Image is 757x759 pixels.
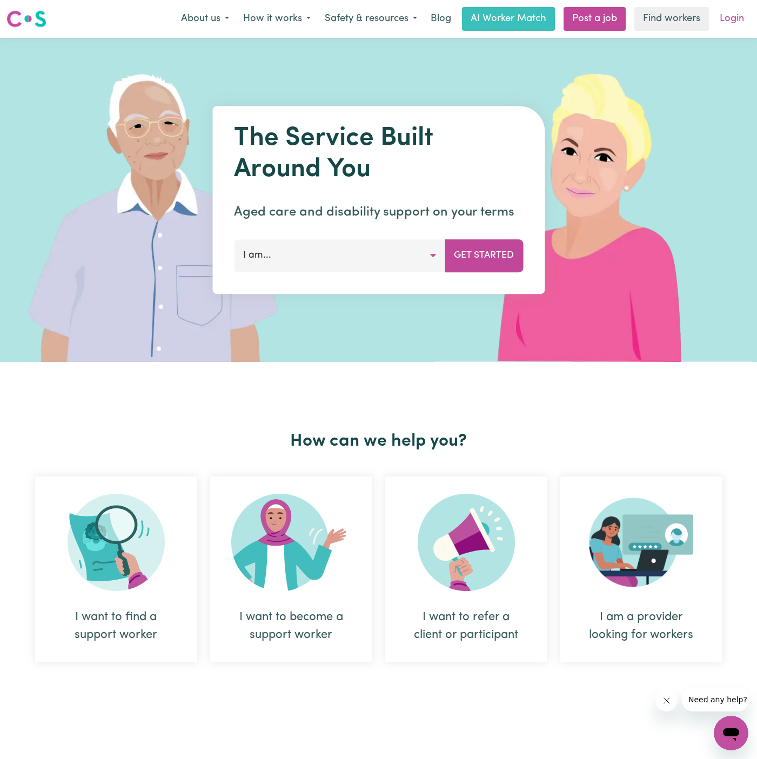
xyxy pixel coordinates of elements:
[35,476,197,662] div: I want to find a support worker
[589,494,694,591] img: Provider
[713,7,751,31] a: Login
[236,8,318,30] button: How it works
[231,494,351,591] img: Become Worker
[418,494,515,591] img: Refer
[564,7,626,31] a: Post a job
[210,476,372,662] div: I want to become a support worker
[6,9,46,29] img: Careseekers logo
[29,431,729,452] h2: How can we help you?
[462,7,555,31] a: AI Worker Match
[68,494,165,591] img: Search
[385,476,547,662] div: I want to refer a client or participant
[174,8,236,30] button: About us
[656,690,678,711] iframe: Close message
[424,7,458,31] a: Blog
[234,203,523,222] p: Aged care and disability support on your terms
[634,7,709,31] a: Find workers
[318,8,424,30] button: Safety & resources
[234,123,523,185] h1: The Service Built Around You
[61,608,171,644] div: I want to find a support worker
[560,476,722,662] div: I am a provider looking for workers
[714,716,748,750] iframe: Button to launch messaging window
[445,239,523,272] button: Get Started
[234,239,445,272] button: I am...
[682,688,748,711] iframe: Message from company
[236,608,346,644] div: I want to become a support worker
[586,608,696,644] div: I am a provider looking for workers
[6,6,46,31] a: Careseekers logo
[411,608,521,644] div: I want to refer a client or participant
